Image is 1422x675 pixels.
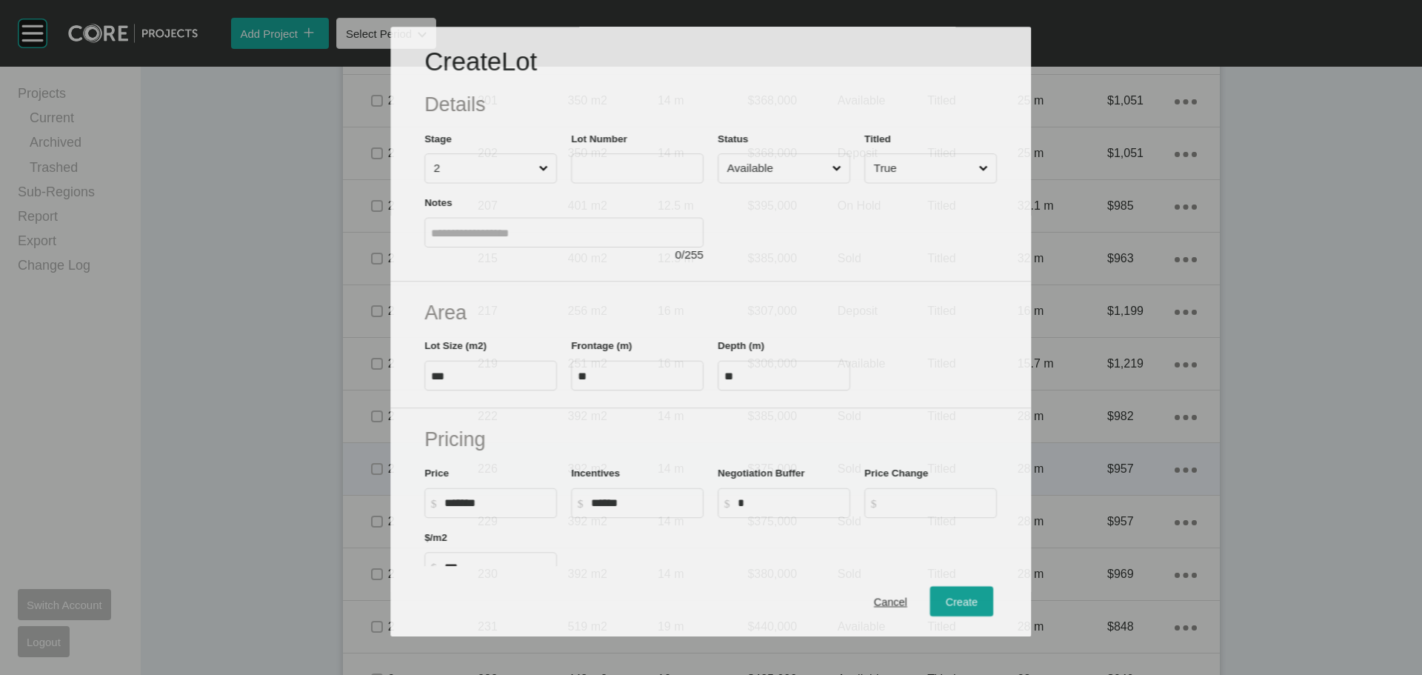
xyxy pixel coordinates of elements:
label: Incentives [572,468,621,479]
tspan: $ [724,497,730,510]
button: Create [930,586,994,616]
input: True [871,154,976,182]
label: Price Change [865,468,929,479]
span: Cancel [874,595,907,607]
input: $ [738,497,844,509]
label: Negotiation Buffer [718,468,805,479]
span: Create [946,595,978,607]
tspan: $ [578,497,584,510]
span: Close menu... [829,154,844,182]
label: Depth (m) [718,340,765,351]
label: Frontage (m) [572,340,632,351]
tspan: $ [871,497,877,510]
h2: Area [425,299,998,327]
input: $ [885,497,991,509]
tspan: $ [431,497,437,510]
input: $ [592,497,698,509]
label: Lot Number [572,133,628,144]
label: $/m2 [425,532,448,543]
tspan: $ [431,562,437,574]
h1: Create Lot [425,44,998,79]
h2: Details [425,91,998,119]
input: Available [724,154,829,182]
label: Titled [865,133,892,144]
input: 2 [431,154,536,182]
h2: Pricing [425,426,998,454]
label: Stage [425,133,453,144]
label: Lot Size (m2) [425,340,487,351]
span: Close menu... [976,154,991,182]
div: / 255 [425,248,704,265]
span: 0 [675,249,682,261]
label: Notes [425,197,453,208]
input: $ [445,497,551,509]
button: Cancel [858,586,923,616]
span: Close menu... [536,154,551,182]
label: Status [718,133,749,144]
label: Price [425,468,450,479]
input: $ [445,562,551,573]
